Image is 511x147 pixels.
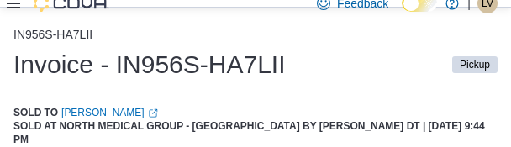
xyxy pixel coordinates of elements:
button: IN956S-HA7LII [13,28,92,41]
span: Pickup [452,56,498,73]
span: Dark Mode [402,12,403,13]
span: Pickup [460,57,490,72]
a: [PERSON_NAME]External link [61,106,158,119]
h6: Sold at North Medical Group - [GEOGRAPHIC_DATA] by [PERSON_NAME] DT | [DATE] 9:44 PM [13,119,498,146]
h1: Invoice - IN956S-HA7LII [13,48,285,81]
div: Sold to [13,106,158,119]
nav: An example of EuiBreadcrumbs [13,28,498,45]
svg: External link [148,108,158,118]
